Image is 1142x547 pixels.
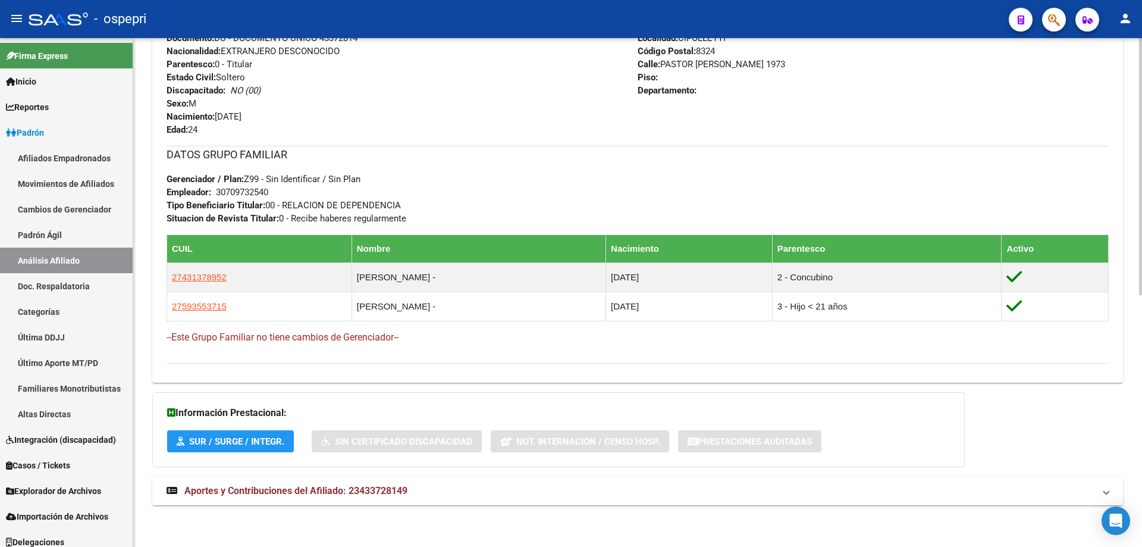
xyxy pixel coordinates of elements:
span: SUR / SURGE / INTEGR. [189,436,284,447]
td: [DATE] [606,292,773,321]
strong: Parentesco: [167,59,215,70]
span: 8324 [638,46,715,57]
strong: Nacimiento: [167,111,215,122]
strong: Calle: [638,59,660,70]
span: DU - DOCUMENTO UNICO 43372814 [167,33,357,43]
strong: Discapacitado: [167,85,225,96]
span: Padrón [6,126,44,139]
strong: Gerenciador / Plan: [167,174,244,185]
div: Open Intercom Messenger [1102,507,1130,535]
h3: DATOS GRUPO FAMILIAR [167,146,1109,163]
span: 00 - RELACION DE DEPENDENCIA [167,200,401,211]
th: Parentesco [772,235,1002,262]
strong: Estado Civil: [167,72,216,83]
span: Sin Certificado Discapacidad [335,436,472,447]
strong: Edad: [167,124,188,135]
span: [DATE] [167,111,241,122]
strong: Situacion de Revista Titular: [167,213,279,224]
th: Nombre [352,235,605,262]
span: Not. Internacion / Censo Hosp. [516,436,660,447]
span: Soltero [167,72,245,83]
span: Importación de Archivos [6,510,108,523]
span: M [167,98,196,109]
strong: Departamento: [638,85,697,96]
th: Nacimiento [606,235,773,262]
strong: Documento: [167,33,214,43]
button: SUR / SURGE / INTEGR. [167,430,294,452]
strong: Nacionalidad: [167,46,221,57]
span: Integración (discapacidad) [6,433,116,446]
td: [PERSON_NAME] - [352,262,605,292]
span: Casos / Tickets [6,459,70,472]
button: Not. Internacion / Censo Hosp. [491,430,669,452]
span: Prestaciones Auditadas [698,436,812,447]
span: Aportes y Contribuciones del Afiliado: 23433728149 [184,485,407,496]
strong: Piso: [638,72,658,83]
span: Explorador de Archivos [6,485,101,498]
td: 3 - Hijo < 21 años [772,292,1002,321]
h3: Información Prestacional: [167,405,950,421]
span: EXTRANJERO DESCONOCIDO [167,46,340,57]
strong: Empleador: [167,187,211,198]
mat-icon: menu [10,11,24,26]
span: 27593553715 [172,301,227,311]
strong: Localidad: [638,33,678,43]
span: CIPOLLETTI [638,33,726,43]
td: [PERSON_NAME] - [352,292,605,321]
span: PASTOR [PERSON_NAME] 1973 [638,59,785,70]
i: NO (00) [230,85,261,96]
strong: Tipo Beneficiario Titular: [167,200,265,211]
span: Z99 - Sin Identificar / Sin Plan [167,174,360,185]
span: - ospepri [94,6,146,32]
h4: --Este Grupo Familiar no tiene cambios de Gerenciador-- [167,331,1109,344]
span: Inicio [6,75,36,88]
mat-expansion-panel-header: Aportes y Contribuciones del Afiliado: 23433728149 [152,477,1123,505]
span: 0 - Titular [167,59,252,70]
button: Prestaciones Auditadas [678,430,821,452]
span: 24 [167,124,197,135]
td: [DATE] [606,262,773,292]
strong: Sexo: [167,98,189,109]
span: 27431378952 [172,272,227,282]
span: 0 - Recibe haberes regularmente [167,213,406,224]
td: 2 - Concubino [772,262,1002,292]
div: 30709732540 [216,186,268,199]
mat-icon: person [1118,11,1132,26]
th: Activo [1002,235,1109,262]
span: Firma Express [6,49,68,62]
th: CUIL [167,235,352,262]
strong: Código Postal: [638,46,696,57]
button: Sin Certificado Discapacidad [312,430,482,452]
span: Reportes [6,101,49,114]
